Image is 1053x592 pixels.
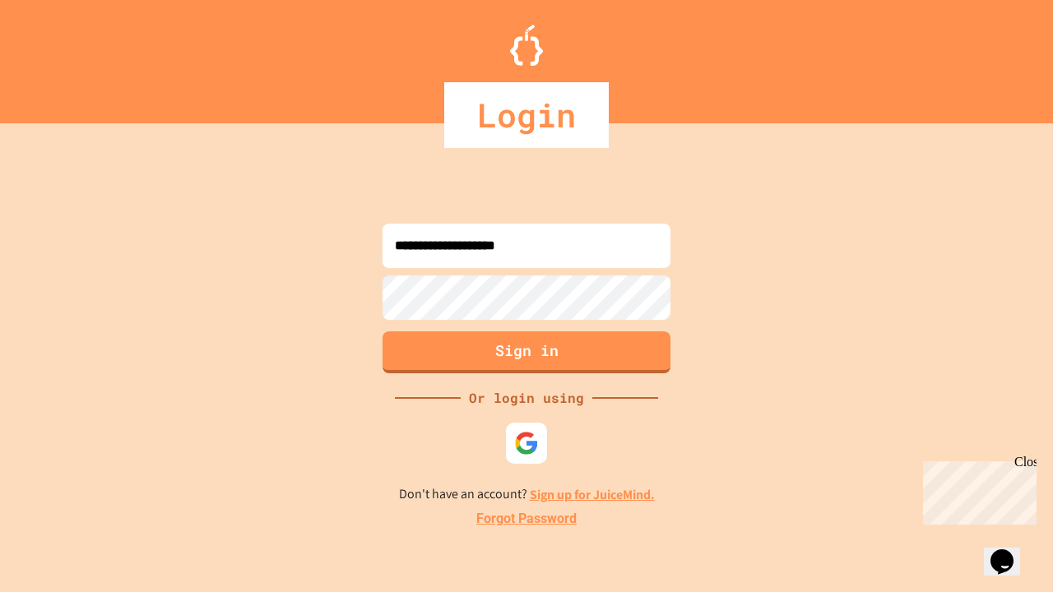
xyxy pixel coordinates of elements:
div: Or login using [461,388,592,408]
a: Sign up for JuiceMind. [530,486,655,503]
p: Don't have an account? [399,484,655,505]
iframe: chat widget [984,526,1037,576]
div: Chat with us now!Close [7,7,114,104]
iframe: chat widget [916,455,1037,525]
img: google-icon.svg [514,431,539,456]
img: Logo.svg [510,25,543,66]
a: Forgot Password [476,509,577,529]
div: Login [444,82,609,148]
button: Sign in [383,331,670,373]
